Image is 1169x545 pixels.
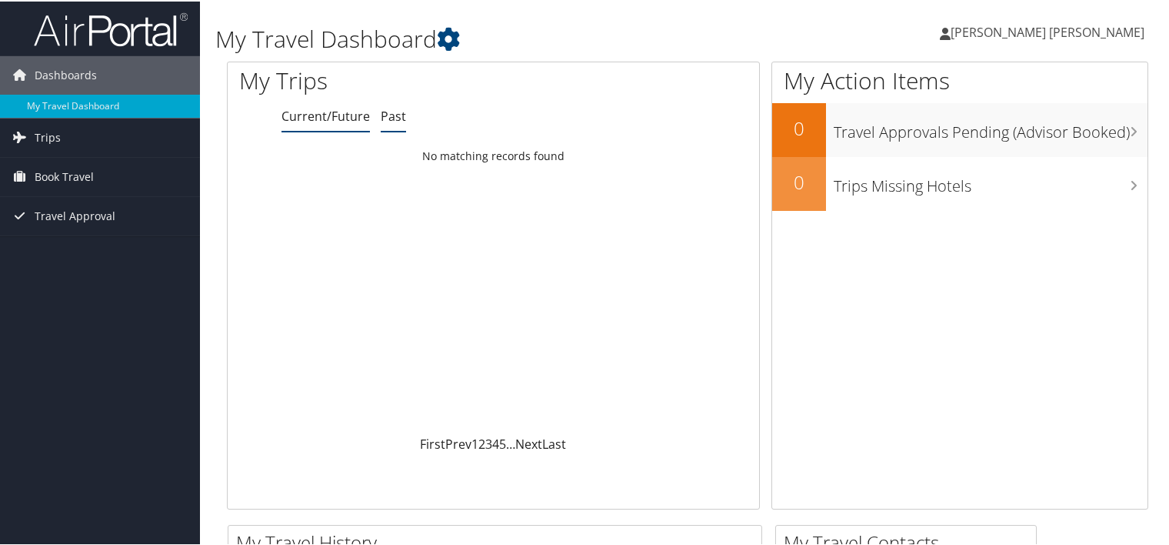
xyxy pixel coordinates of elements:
a: First [420,434,445,451]
a: 5 [499,434,506,451]
a: 4 [492,434,499,451]
h2: 0 [772,168,826,194]
span: Dashboards [35,55,97,93]
h1: My Trips [239,63,526,95]
a: 0Travel Approvals Pending (Advisor Booked) [772,102,1147,155]
a: Prev [445,434,471,451]
img: airportal-logo.png [34,10,188,46]
a: Current/Future [281,106,370,123]
h1: My Travel Dashboard [215,22,845,54]
span: Travel Approval [35,196,115,234]
h2: 0 [772,114,826,140]
a: Past [381,106,406,123]
a: 1 [471,434,478,451]
span: … [506,434,515,451]
a: Next [515,434,542,451]
span: [PERSON_NAME] [PERSON_NAME] [951,22,1144,39]
a: 2 [478,434,485,451]
a: [PERSON_NAME] [PERSON_NAME] [940,8,1160,54]
a: Last [542,434,566,451]
a: 3 [485,434,492,451]
h3: Trips Missing Hotels [834,166,1147,196]
span: Book Travel [35,156,94,195]
td: No matching records found [228,141,759,169]
span: Trips [35,117,61,155]
a: 0Trips Missing Hotels [772,155,1147,209]
h3: Travel Approvals Pending (Advisor Booked) [834,112,1147,142]
h1: My Action Items [772,63,1147,95]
